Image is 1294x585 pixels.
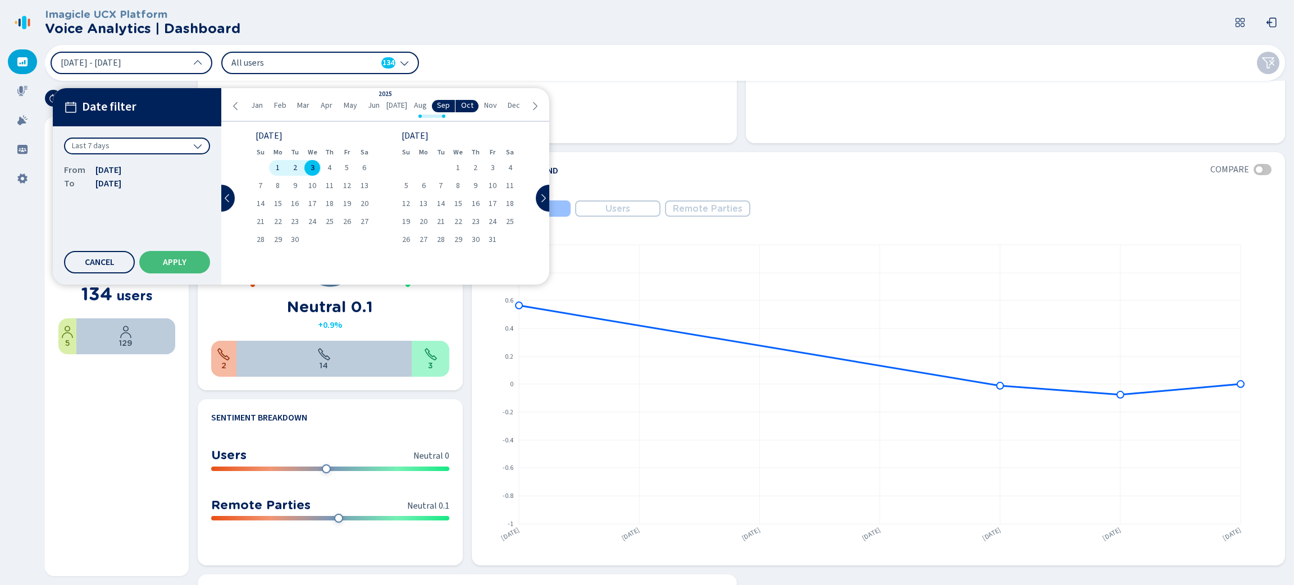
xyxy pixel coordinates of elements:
div: Sun Sep 28 2025 [252,232,269,248]
svg: chevron-right [539,194,548,203]
div: Tue Oct 28 2025 [432,232,450,248]
svg: chevron-left [223,194,232,203]
div: Fri Oct 31 2025 [484,232,502,248]
div: Tue Sep 02 2025 [286,160,304,176]
span: 23 [291,218,299,226]
svg: box-arrow-left [1266,17,1277,28]
svg: groups-filled [17,144,28,155]
span: 22 [274,218,282,226]
div: Sat Oct 18 2025 [502,196,519,212]
div: [DATE] [402,132,515,140]
span: 24 [489,218,496,226]
span: [DATE] [95,177,121,190]
abbr: Friday [490,148,495,156]
span: 18 [506,200,514,208]
div: Sun Oct 26 2025 [398,232,415,248]
span: 12 [402,200,410,208]
span: 18 [326,200,334,208]
span: 27 [361,218,368,226]
span: 10 [489,182,496,190]
span: 14 [257,200,265,208]
abbr: Friday [344,148,350,156]
span: 1 [276,164,280,172]
span: Oct [461,101,473,110]
span: 20 [420,218,427,226]
span: Nov [484,101,497,110]
span: 14 [437,200,445,208]
span: 19 [402,218,410,226]
div: Tue Oct 14 2025 [432,196,450,212]
span: 11 [506,182,514,190]
div: Tue Oct 07 2025 [432,178,450,194]
abbr: Wednesday [308,148,317,156]
abbr: Thursday [325,148,334,156]
span: 24 [308,218,316,226]
abbr: Saturday [361,148,368,156]
h3: Imagicle UCX Platform [45,8,240,21]
span: 21 [257,218,265,226]
span: 21 [437,218,445,226]
div: Fri Sep 12 2025 [338,178,356,194]
div: Tue Sep 09 2025 [286,178,304,194]
div: Mon Oct 20 2025 [415,214,432,230]
svg: chevron-down [400,58,409,67]
span: 22 [454,218,462,226]
span: Mar [297,101,309,110]
div: Wed Sep 10 2025 [304,178,321,194]
svg: calendar [64,100,78,114]
abbr: Sunday [402,148,410,156]
span: Aug [414,101,427,110]
div: Mon Sep 08 2025 [269,178,286,194]
button: [DATE] - [DATE] [51,52,212,74]
span: 5 [345,164,349,172]
span: 27 [420,236,427,244]
span: 26 [343,218,351,226]
div: Sun Sep 07 2025 [252,178,269,194]
span: 7 [258,182,262,190]
span: All users [231,57,361,69]
div: Thu Oct 23 2025 [467,214,484,230]
svg: funnel-disabled [1261,56,1275,70]
div: Wed Oct 01 2025 [449,160,467,176]
div: Sat Sep 20 2025 [356,196,373,212]
div: Sat Oct 11 2025 [502,178,519,194]
div: Tue Sep 23 2025 [286,214,304,230]
span: [DATE] - [DATE] [61,58,121,67]
span: 16 [291,200,299,208]
svg: chevron-right [530,102,539,111]
div: Dashboard [8,49,37,74]
div: Sat Sep 06 2025 [356,160,373,176]
span: 9 [473,182,477,190]
div: Thu Oct 02 2025 [467,160,484,176]
svg: chevron-left [231,102,240,111]
div: Settings [8,166,37,191]
abbr: Monday [274,148,283,156]
span: Dec [508,101,520,110]
div: Wed Sep 03 2025 [304,160,321,176]
span: 7 [439,182,443,190]
div: Thu Oct 16 2025 [467,196,484,212]
div: Alarms [8,108,37,132]
div: Mon Sep 29 2025 [269,232,286,248]
span: Cancel [85,258,115,267]
span: 15 [274,200,282,208]
button: Apply [139,251,210,273]
span: Jun [368,101,380,110]
h2: Voice Analytics | Dashboard [45,21,240,36]
span: 31 [489,236,496,244]
div: Wed Oct 29 2025 [449,232,467,248]
span: 3 [311,164,315,172]
div: Fri Sep 26 2025 [338,214,356,230]
abbr: Monday [419,148,428,156]
div: Tue Oct 21 2025 [432,214,450,230]
div: Wed Sep 24 2025 [304,214,321,230]
span: From [64,163,86,177]
span: 28 [257,236,265,244]
span: 23 [472,218,480,226]
div: Sat Oct 04 2025 [502,160,519,176]
span: 29 [454,236,462,244]
div: Wed Sep 17 2025 [304,196,321,212]
div: Fri Sep 19 2025 [338,196,356,212]
span: 6 [362,164,366,172]
div: Groups [8,137,37,162]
